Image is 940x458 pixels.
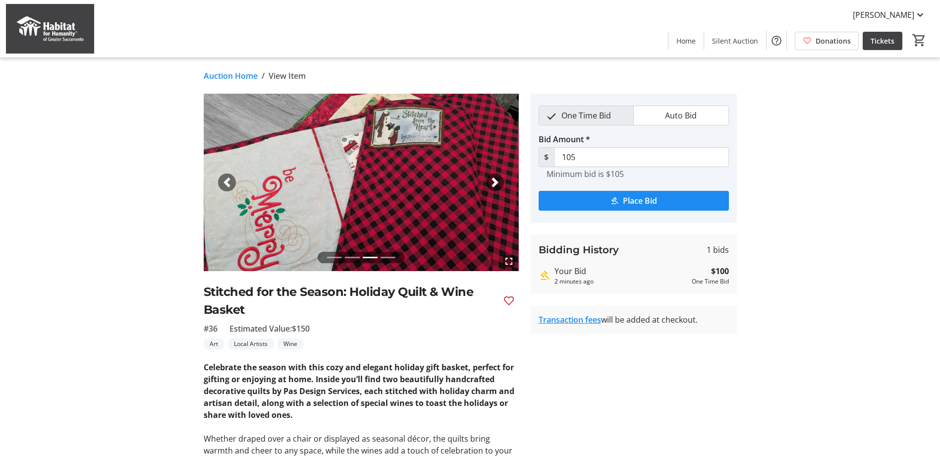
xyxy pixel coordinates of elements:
span: Donations [816,36,851,46]
span: Tickets [871,36,894,46]
span: $ [539,147,554,167]
span: View Item [269,70,306,82]
span: Place Bid [623,195,657,207]
tr-label-badge: Local Artists [228,339,274,349]
a: Donations [795,32,859,50]
a: Silent Auction [704,32,766,50]
h3: Bidding History [539,242,619,257]
mat-icon: Highest bid [539,270,551,282]
h2: Stitched for the Season: Holiday Quilt & Wine Basket [204,283,495,319]
img: Image [204,94,519,271]
strong: Celebrate the season with this cozy and elegant holiday gift basket, perfect for gifting or enjoy... [204,362,514,420]
button: Help [767,31,786,51]
span: One Time Bid [555,106,617,125]
tr-label-badge: Wine [277,339,303,349]
div: 2 minutes ago [554,277,688,286]
span: / [262,70,265,82]
tr-hint: Minimum bid is $105 [547,169,624,179]
span: Home [676,36,696,46]
button: Cart [910,31,928,49]
a: Auction Home [204,70,258,82]
img: Habitat for Humanity of Greater Sacramento's Logo [6,4,94,54]
div: Your Bid [554,265,688,277]
span: #36 [204,323,218,335]
a: Tickets [863,32,902,50]
a: Transaction fees [539,314,601,325]
span: Silent Auction [712,36,758,46]
label: Bid Amount * [539,133,590,145]
mat-icon: fullscreen [503,255,515,267]
span: [PERSON_NAME] [853,9,914,21]
div: will be added at checkout. [539,314,729,326]
strong: $100 [711,265,729,277]
button: [PERSON_NAME] [845,7,934,23]
button: Place Bid [539,191,729,211]
span: 1 bids [707,244,729,256]
button: Favourite [499,291,519,311]
tr-label-badge: Art [204,339,224,349]
a: Home [668,32,704,50]
div: One Time Bid [692,277,729,286]
span: Auto Bid [659,106,703,125]
span: Estimated Value: $150 [229,323,310,335]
